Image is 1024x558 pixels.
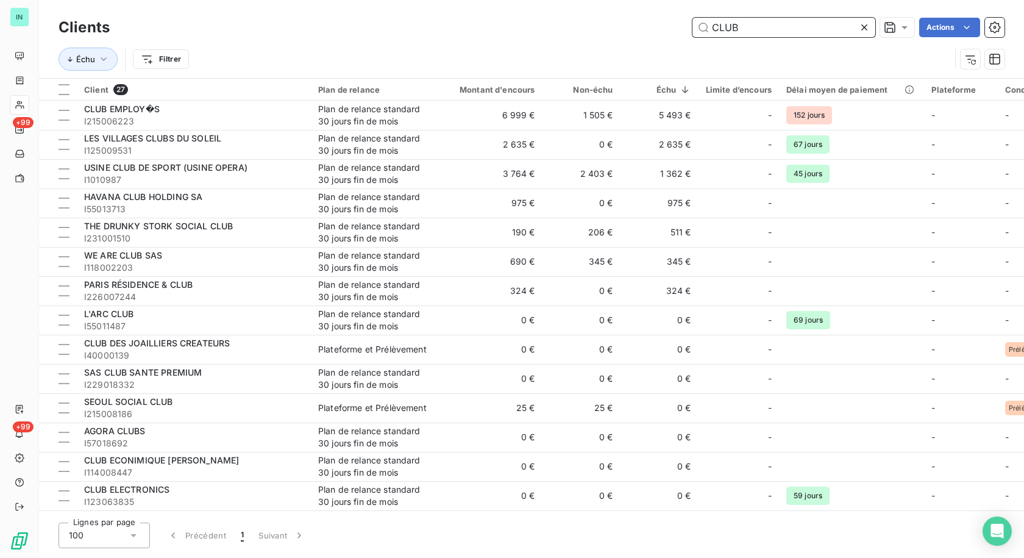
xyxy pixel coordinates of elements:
[10,7,29,27] div: IN
[786,165,830,183] span: 45 jours
[542,159,620,188] td: 2 403 €
[318,308,430,332] div: Plan de relance standard 30 jours fin de mois
[438,159,542,188] td: 3 764 €
[233,523,251,548] button: 1
[620,510,699,540] td: 0 €
[438,218,542,247] td: 190 €
[438,101,542,130] td: 6 999 €
[620,218,699,247] td: 511 €
[438,393,542,423] td: 25 €
[1005,168,1009,179] span: -
[542,335,620,364] td: 0 €
[438,452,542,481] td: 0 €
[84,174,304,186] span: I1010987
[445,85,535,95] div: Montant d'encours
[133,49,189,69] button: Filtrer
[919,18,980,37] button: Actions
[931,402,935,413] span: -
[318,103,430,127] div: Plan de relance standard 30 jours fin de mois
[620,481,699,510] td: 0 €
[84,115,304,127] span: I215006223
[84,232,304,245] span: I231001510
[1005,110,1009,120] span: -
[318,402,427,414] div: Plateforme et Prélèvement
[84,367,202,377] span: SAS CLUB SANTE PREMIUM
[768,402,772,414] span: -
[786,85,917,95] div: Délai moyen de paiement
[786,311,830,329] span: 69 jours
[931,344,935,354] span: -
[706,85,772,95] div: Limite d’encours
[84,250,162,260] span: WE ARE CLUB SAS
[931,461,935,471] span: -
[84,221,233,231] span: THE DRUNKY STORK SOCIAL CLUB
[318,425,430,449] div: Plan de relance standard 30 jours fin de mois
[542,364,620,393] td: 0 €
[438,481,542,510] td: 0 €
[1005,315,1009,325] span: -
[768,343,772,356] span: -
[768,285,772,297] span: -
[318,454,430,479] div: Plan de relance standard 30 jours fin de mois
[620,247,699,276] td: 345 €
[768,373,772,385] span: -
[1005,461,1009,471] span: -
[620,130,699,159] td: 2 635 €
[438,364,542,393] td: 0 €
[620,101,699,130] td: 5 493 €
[1005,198,1009,208] span: -
[628,85,691,95] div: Échu
[620,393,699,423] td: 0 €
[84,338,230,348] span: CLUB DES JOAILLIERS CREATEURS
[542,188,620,218] td: 0 €
[84,279,193,290] span: PARIS RÉSIDENCE & CLUB
[931,432,935,442] span: -
[620,452,699,481] td: 0 €
[768,197,772,209] span: -
[84,203,304,215] span: I55013713
[542,218,620,247] td: 206 €
[84,104,160,114] span: CLUB EMPLOY�S
[84,455,239,465] span: CLUB ECONIMIQUE [PERSON_NAME]
[768,226,772,238] span: -
[10,531,29,551] img: Logo LeanPay
[542,393,620,423] td: 25 €
[620,188,699,218] td: 975 €
[931,168,935,179] span: -
[983,517,1012,546] div: Open Intercom Messenger
[931,373,935,384] span: -
[84,162,247,173] span: USINE CLUB DE SPORT (USINE OPERA)
[84,262,304,274] span: I118002203
[318,220,430,245] div: Plan de relance standard 30 jours fin de mois
[113,84,128,95] span: 27
[438,130,542,159] td: 2 635 €
[318,367,430,391] div: Plan de relance standard 30 jours fin de mois
[542,247,620,276] td: 345 €
[620,276,699,306] td: 324 €
[438,306,542,335] td: 0 €
[13,117,34,128] span: +99
[438,276,542,306] td: 324 €
[931,490,935,501] span: -
[931,256,935,266] span: -
[931,139,935,149] span: -
[768,490,772,502] span: -
[1005,256,1009,266] span: -
[1005,227,1009,237] span: -
[542,130,620,159] td: 0 €
[59,48,118,71] button: Échu
[84,426,146,436] span: AGORA CLUBS
[318,279,430,303] div: Plan de relance standard 30 jours fin de mois
[768,460,772,473] span: -
[931,285,935,296] span: -
[438,510,542,540] td: 0 €
[438,423,542,452] td: 0 €
[84,309,134,319] span: L'ARC CLUB
[84,320,304,332] span: I55011487
[69,529,84,542] span: 100
[542,423,620,452] td: 0 €
[542,481,620,510] td: 0 €
[438,247,542,276] td: 690 €
[84,85,108,95] span: Client
[786,106,832,124] span: 152 jours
